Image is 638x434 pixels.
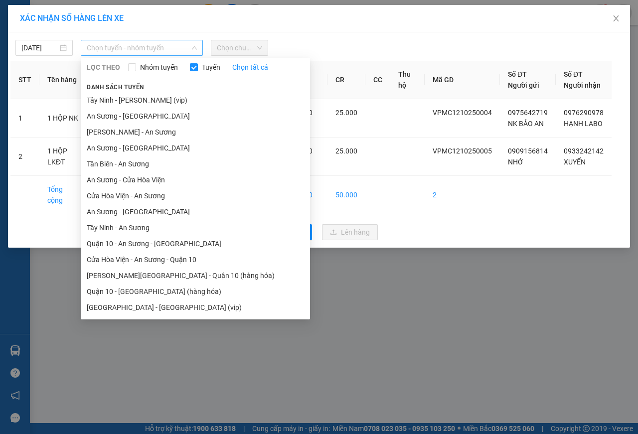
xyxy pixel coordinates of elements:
[425,176,500,214] td: 2
[217,40,262,55] span: Chọn chuyến
[322,224,378,240] button: uploadLên hàng
[39,138,87,176] td: 1 HỘP LKĐT
[508,158,523,166] span: NHỚ
[87,40,197,55] span: Chọn tuyến - nhóm tuyến
[564,147,604,155] span: 0933242142
[39,176,87,214] td: Tổng cộng
[81,268,310,284] li: [PERSON_NAME][GEOGRAPHIC_DATA] - Quận 10 (hàng hóa)
[81,140,310,156] li: An Sương - [GEOGRAPHIC_DATA]
[81,83,150,92] span: Danh sách tuyến
[22,72,61,78] span: 10:32:47 [DATE]
[81,92,310,108] li: Tây Ninh - [PERSON_NAME] (vip)
[564,120,603,128] span: HẠNH LABO
[198,62,224,73] span: Tuyến
[425,61,500,99] th: Mã GD
[508,70,527,78] span: Số ĐT
[335,147,357,155] span: 25.000
[50,63,106,71] span: VPMC1210250005
[39,61,87,99] th: Tên hàng
[564,109,604,117] span: 0976290978
[3,64,106,70] span: [PERSON_NAME]:
[232,62,268,73] a: Chọn tất cả
[20,13,124,23] span: XÁC NHẬN SỐ HÀNG LÊN XE
[365,61,390,99] th: CC
[508,81,539,89] span: Người gửi
[79,16,134,28] span: Bến xe [GEOGRAPHIC_DATA]
[10,61,39,99] th: STT
[433,109,492,117] span: VPMC1210250004
[335,109,357,117] span: 25.000
[3,6,48,50] img: logo
[21,42,58,53] input: 12/10/2025
[433,147,492,155] span: VPMC1210250005
[10,99,39,138] td: 1
[136,62,182,73] span: Nhóm tuyến
[327,176,365,214] td: 50.000
[602,5,630,33] button: Close
[3,72,61,78] span: In ngày:
[81,252,310,268] li: Cửa Hòa Viện - An Sương - Quận 10
[81,156,310,172] li: Tân Biên - An Sương
[191,45,197,51] span: down
[327,61,365,99] th: CR
[81,188,310,204] li: Cửa Hòa Viện - An Sương
[81,204,310,220] li: An Sương - [GEOGRAPHIC_DATA]
[564,70,583,78] span: Số ĐT
[81,220,310,236] li: Tây Ninh - An Sương
[81,284,310,299] li: Quận 10 - [GEOGRAPHIC_DATA] (hàng hóa)
[79,44,122,50] span: Hotline: 19001152
[390,61,425,99] th: Thu hộ
[79,5,137,14] strong: ĐỒNG PHƯỚC
[81,108,310,124] li: An Sương - [GEOGRAPHIC_DATA]
[81,236,310,252] li: Quận 10 - An Sương - [GEOGRAPHIC_DATA]
[508,109,548,117] span: 0975642719
[10,138,39,176] td: 2
[81,299,310,315] li: [GEOGRAPHIC_DATA] - [GEOGRAPHIC_DATA] (vip)
[79,30,137,42] span: 01 Võ Văn Truyện, KP.1, Phường 2
[612,14,620,22] span: close
[564,158,586,166] span: XUYẾN
[27,54,122,62] span: -----------------------------------------
[564,81,601,89] span: Người nhận
[508,120,544,128] span: NK BẢO AN
[508,147,548,155] span: 0909156814
[39,99,87,138] td: 1 HỘP NK
[81,124,310,140] li: [PERSON_NAME] - An Sương
[81,172,310,188] li: An Sương - Cửa Hòa Viện
[87,62,120,73] span: LỌC THEO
